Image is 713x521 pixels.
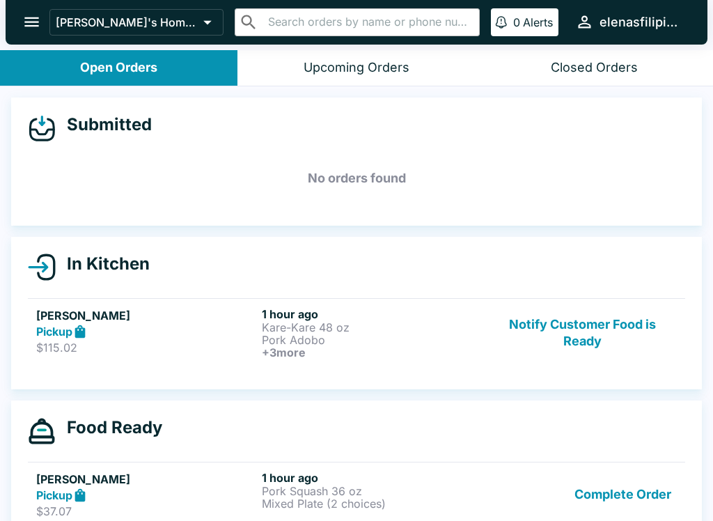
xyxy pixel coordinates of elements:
h4: Food Ready [56,417,162,438]
p: Kare-Kare 48 oz [262,321,482,334]
p: Alerts [523,15,553,29]
button: Notify Customer Food is Ready [488,307,677,359]
div: Upcoming Orders [304,60,409,76]
h4: In Kitchen [56,254,150,274]
p: [PERSON_NAME]'s Home of the Finest Filipino Foods [56,15,198,29]
button: open drawer [14,4,49,40]
strong: Pickup [36,488,72,502]
h5: [PERSON_NAME] [36,471,256,488]
p: 0 [513,15,520,29]
p: Pork Squash 36 oz [262,485,482,497]
h4: Submitted [56,114,152,135]
h5: [PERSON_NAME] [36,307,256,324]
p: $115.02 [36,341,256,355]
p: Mixed Plate (2 choices) [262,497,482,510]
div: Closed Orders [551,60,638,76]
input: Search orders by name or phone number [264,13,473,32]
h5: No orders found [28,153,685,203]
button: elenasfilipinofoods [570,7,691,37]
h6: 1 hour ago [262,307,482,321]
h6: + 3 more [262,346,482,359]
div: elenasfilipinofoods [600,14,685,31]
h6: 1 hour ago [262,471,482,485]
p: $37.07 [36,504,256,518]
div: Open Orders [80,60,157,76]
p: Pork Adobo [262,334,482,346]
button: [PERSON_NAME]'s Home of the Finest Filipino Foods [49,9,224,36]
strong: Pickup [36,325,72,339]
a: [PERSON_NAME]Pickup$115.021 hour agoKare-Kare 48 ozPork Adobo+3moreNotify Customer Food is Ready [28,298,685,367]
button: Complete Order [569,471,677,519]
